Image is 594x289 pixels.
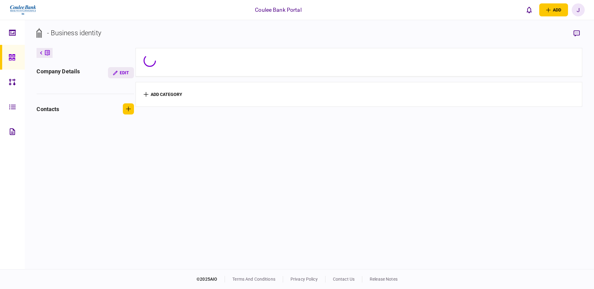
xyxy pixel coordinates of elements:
[523,3,536,16] button: open notifications list
[196,276,225,283] div: © 2025 AIO
[572,3,585,16] button: J
[144,92,182,97] button: add category
[37,67,80,78] div: company details
[232,277,275,282] a: terms and conditions
[255,6,301,14] div: Coulee Bank Portal
[47,28,101,38] div: - Business identity
[37,105,59,113] div: contacts
[539,3,568,16] button: open adding identity options
[9,2,37,18] img: client company logo
[291,277,318,282] a: privacy policy
[108,67,134,78] button: Edit
[370,277,398,282] a: release notes
[333,277,355,282] a: contact us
